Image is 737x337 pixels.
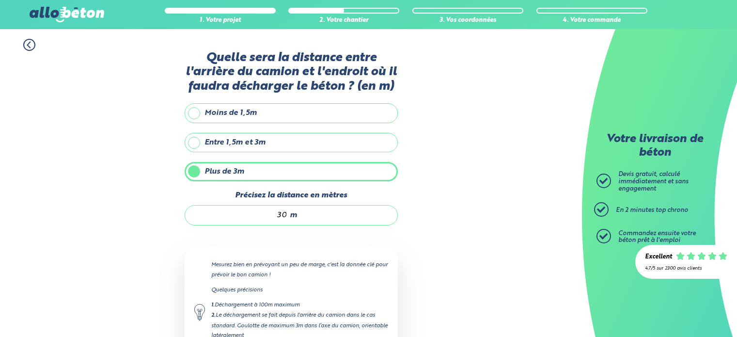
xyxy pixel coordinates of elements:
[211,285,388,295] p: Quelques précisions
[30,7,104,22] img: allobéton
[185,133,398,152] label: Entre 1,5m et 3m
[536,17,647,24] div: 4. Votre commande
[211,260,388,279] p: Mesurez bien en prévoyant un peu de marge, c'est la donnée clé pour prévoir le bon camion !
[211,300,388,310] div: Déchargement à 100m maximum
[165,17,276,24] div: 1. Votre projet
[185,51,398,94] label: Quelle sera la distance entre l'arrière du camion et l'endroit où il faudra décharger le béton ? ...
[288,17,399,24] div: 2. Votre chantier
[185,162,398,181] label: Plus de 3m
[290,211,297,220] span: m
[651,299,726,326] iframe: Help widget launcher
[185,103,398,123] label: Moins de 1,5m
[195,210,287,220] input: 0
[412,17,523,24] div: 3. Vos coordonnées
[211,303,215,308] strong: 1.
[211,313,216,318] strong: 2.
[185,191,398,200] label: Précisez la distance en mètres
